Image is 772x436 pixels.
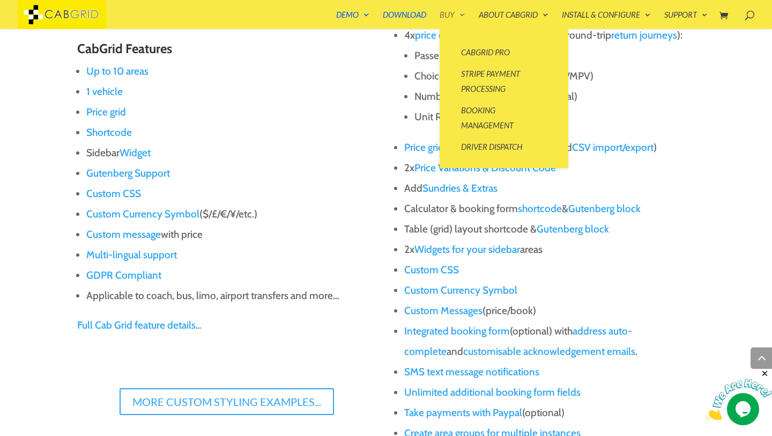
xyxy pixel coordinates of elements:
[86,126,132,139] a: Shortcode
[404,239,695,260] li: 2x areas
[404,366,539,378] a: SMS text message notifications
[568,202,641,215] a: Gutenberg block
[450,99,558,136] a: Booking Management
[414,66,695,86] li: Choice of vehicle (e.g. car/executive/MPV)
[463,345,635,358] a: customisable acknowledgement emails
[404,137,695,158] li: (with and )
[86,286,377,306] li: Applicable to coach, bus, limo, airport transfers and more…
[86,187,141,200] a: Custom CSS
[77,42,377,61] h3: CabGrid Features
[86,143,377,163] li: Sidebar
[404,304,482,317] a: Custom Messages
[86,208,199,220] a: Custom Currency Symbol
[383,11,426,29] a: Download
[404,301,695,321] li: (price/book)
[404,158,695,178] li: 2x
[86,65,149,77] a: Up to 10 areas
[414,86,695,107] li: Number of tickets (e.g. bus/municipal)
[537,223,609,235] a: Gutenberg block
[404,325,510,337] a: Integrated booking form
[414,162,556,174] a: Price Variations & Discount Code
[450,136,558,157] a: Driver Dispatch
[404,25,695,137] li: 4x (including round-trip ):
[404,141,444,154] a: Price grid
[404,284,517,296] a: Custom Currency Symbol
[86,85,123,98] a: 1 vehicle
[86,249,177,261] a: Multi-lingual support
[404,403,695,423] li: (optional)
[120,147,151,159] a: Widget
[450,41,558,63] a: CabGrid Pro
[611,29,677,41] a: return journeys
[414,243,520,256] a: Widgets for your sidebar
[404,386,581,398] a: Unlimited additional booking form fields
[86,224,377,245] li: with price
[518,202,562,215] a: shortcode
[404,321,695,362] li: (optional) with and .
[404,178,695,199] li: Add
[414,46,695,66] li: Passengers & luggage
[414,107,695,127] li: Unit Rate (e.g. time, for hire or tour)
[440,11,465,29] a: Buy
[404,219,695,239] li: Table (grid) layout shortcode &
[18,8,106,19] a: CabGrid Taxi Plugin
[86,269,161,281] a: GDPR Compliant
[664,11,708,29] a: Support
[404,406,522,419] a: Take payments with Paypal
[120,388,334,415] a: More Custom Styling Examples...
[336,11,369,29] a: Demo
[86,106,126,118] a: Price grid
[404,264,459,276] a: Custom CSS
[404,199,695,219] li: Calculator & booking form &
[706,369,772,420] iframe: chat widget
[86,204,377,224] li: ($/£/€/¥/etc.)
[562,11,651,29] a: Install & Configure
[479,11,548,29] a: About CabGrid
[422,182,498,194] a: Sundries & Extras
[86,228,161,241] a: Custom message
[77,319,196,331] a: Full Cab Grid feature details
[572,141,654,154] a: CSV import/export
[415,29,521,41] a: price calculation models
[86,167,170,179] a: Gutenberg Support
[450,63,558,99] a: Stripe Payment Processing
[77,315,377,336] p: …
